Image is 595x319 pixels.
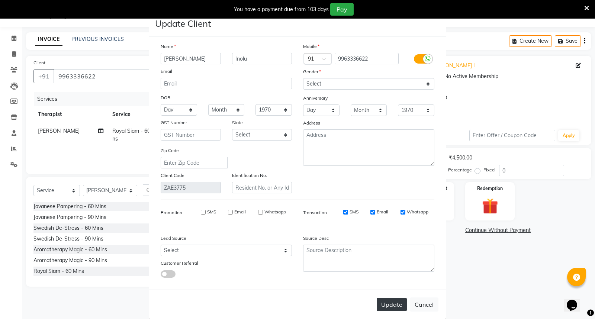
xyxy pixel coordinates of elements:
label: Name [161,43,176,50]
label: DOB [161,94,170,101]
button: Cancel [410,297,438,312]
label: Zip Code [161,147,179,154]
input: Resident No. or Any Id [232,182,292,193]
div: You have a payment due from 103 days [234,6,329,13]
label: SMS [207,209,216,215]
label: GST Number [161,119,187,126]
iframe: chat widget [564,289,588,312]
label: Email [234,209,246,215]
label: Client Code [161,172,184,179]
input: Last Name [232,53,292,64]
label: Gender [303,68,321,75]
label: Email [161,68,172,75]
label: Customer Referral [161,260,198,267]
label: Whatsapp [407,209,428,215]
label: Source Desc [303,235,329,242]
label: State [232,119,243,126]
input: Mobile [335,53,399,64]
input: GST Number [161,129,221,141]
h4: Update Client [155,17,211,30]
button: Update [377,298,407,311]
label: Address [303,120,320,126]
label: Promotion [161,209,182,216]
input: Email [161,78,292,89]
label: Identification No. [232,172,267,179]
input: Client Code [161,182,221,193]
input: Enter Zip Code [161,157,228,168]
label: SMS [350,209,358,215]
input: First Name [161,53,221,64]
label: Anniversary [303,95,328,101]
button: Pay [330,3,354,16]
label: Mobile [303,43,319,50]
label: Transaction [303,209,327,216]
label: Whatsapp [264,209,286,215]
label: Lead Source [161,235,186,242]
label: Email [377,209,388,215]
